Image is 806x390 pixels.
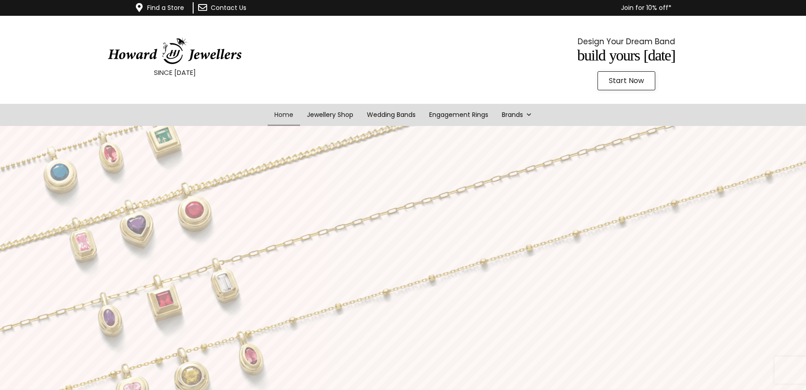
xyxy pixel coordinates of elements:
p: SINCE [DATE] [23,67,327,79]
a: Contact Us [211,3,246,12]
p: Design Your Dream Band [474,35,778,48]
a: Engagement Rings [422,104,495,126]
a: Find a Store [147,3,184,12]
span: Build Yours [DATE] [577,47,675,64]
span: Start Now [609,77,644,84]
p: Join for 10% off* [300,2,672,14]
a: Jewellery Shop [300,104,360,126]
a: Wedding Bands [360,104,422,126]
a: Home [268,104,300,126]
a: Brands [495,104,539,126]
img: HowardJewellersLogo-04 [107,37,242,65]
a: Start Now [598,71,655,90]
